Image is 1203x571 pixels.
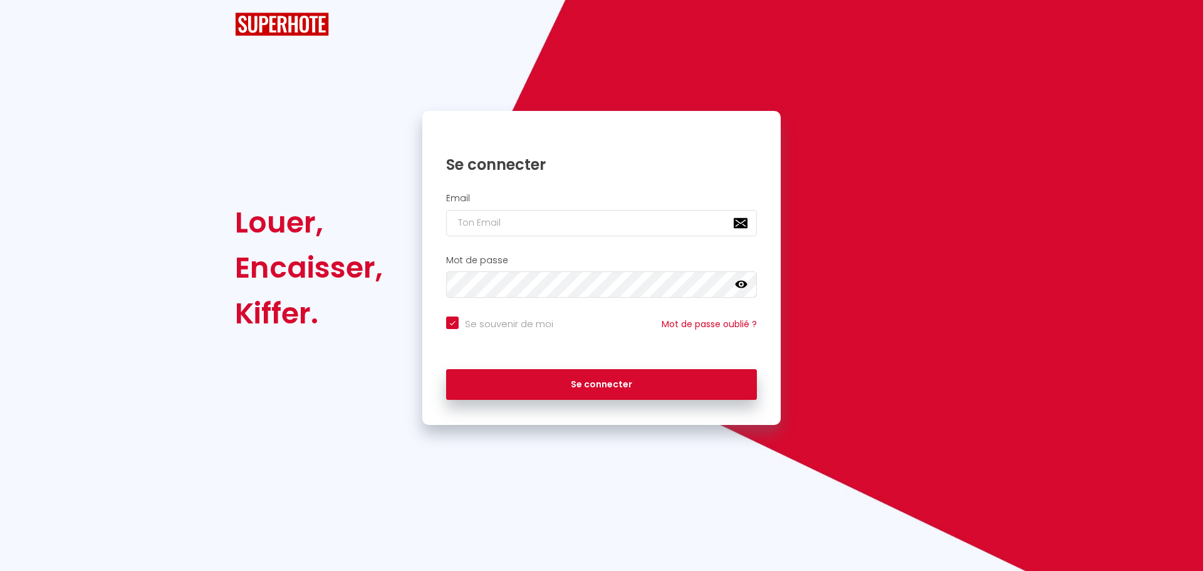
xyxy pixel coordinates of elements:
[446,210,757,236] input: Ton Email
[235,13,329,36] img: SuperHote logo
[235,200,383,245] div: Louer,
[446,369,757,401] button: Se connecter
[446,255,757,266] h2: Mot de passe
[446,155,757,174] h1: Se connecter
[235,291,383,336] div: Kiffer.
[235,245,383,290] div: Encaisser,
[446,193,757,204] h2: Email
[662,318,757,330] a: Mot de passe oublié ?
